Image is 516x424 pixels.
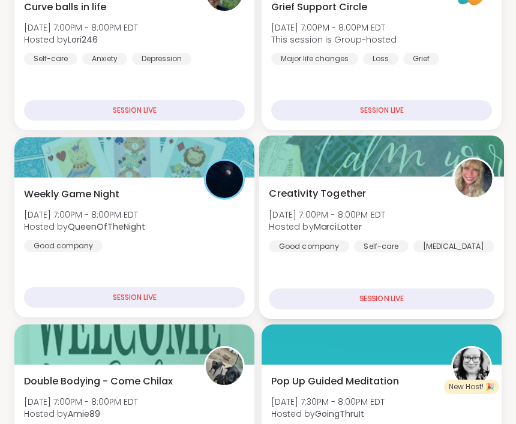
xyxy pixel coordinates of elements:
span: Hosted by [269,221,385,233]
span: [DATE] 7:00PM - 8:00PM EDT [24,209,145,221]
span: Hosted by [24,34,138,46]
b: QueenOfTheNight [68,221,145,233]
span: [DATE] 7:00PM - 8:00PM EDT [269,208,385,220]
b: GoingThruIt [315,408,364,420]
b: Lori246 [68,34,98,46]
div: Anxiety [82,53,127,65]
b: Amie89 [68,408,100,420]
img: QueenOfTheNight [206,161,243,198]
div: New Host! 🎉 [444,380,499,394]
div: Major life changes [271,53,358,65]
div: [MEDICAL_DATA] [413,240,494,252]
b: MarciLotter [314,221,362,233]
div: Good company [24,240,103,252]
div: Grief [403,53,439,65]
div: Loss [363,53,398,65]
div: SESSION LIVE [24,100,245,121]
span: This session is Group-hosted [271,34,397,46]
span: [DATE] 7:00PM - 8:00PM EDT [271,22,397,34]
span: [DATE] 7:00PM - 8:00PM EDT [24,396,138,408]
img: GoingThruIt [453,348,490,385]
div: SESSION LIVE [271,100,492,121]
div: SESSION LIVE [24,287,245,308]
div: Self-care [354,240,409,252]
img: MarciLotter [454,160,492,197]
div: SESSION LIVE [269,288,494,309]
span: Pop Up Guided Meditation [271,374,399,389]
span: [DATE] 7:30PM - 8:00PM EDT [271,396,385,408]
span: Double Bodying - Come Chilax [24,374,173,389]
span: Weekly Game Night [24,187,119,202]
img: Amie89 [206,348,243,385]
span: Hosted by [24,221,145,233]
span: Hosted by [271,408,385,420]
span: Hosted by [24,408,138,420]
div: Depression [132,53,191,65]
span: Creativity Together [269,186,366,200]
div: Good company [269,240,349,252]
span: [DATE] 7:00PM - 8:00PM EDT [24,22,138,34]
div: Self-care [24,53,77,65]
